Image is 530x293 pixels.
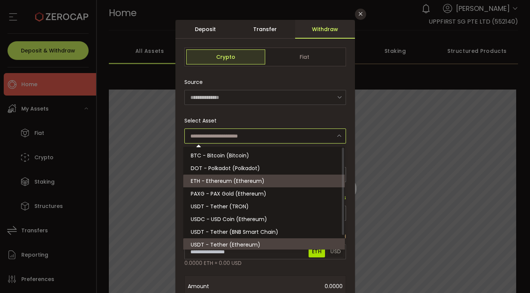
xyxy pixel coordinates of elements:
span: Fiat [265,49,344,64]
iframe: Chat Widget [493,257,530,293]
span: USD [327,245,344,257]
span: BTC - Bitcoin (Bitcoin) [191,152,249,159]
span: USDT - Tether (TRON) [191,203,249,210]
span: PAXG - PAX Gold (Ethereum) [191,190,266,197]
label: Select Asset [184,117,221,124]
span: USDT - Tether (Ethereum) [191,241,260,248]
span: DOT - Polkadot (Polkadot) [191,164,260,172]
span: 0.0000 ETH ≈ 0.00 USD [184,259,242,267]
button: Close [355,9,366,20]
span: USDT - Tether (BNB Smart Chain) [191,228,278,236]
span: ETH [309,245,325,257]
div: Withdraw [295,20,355,39]
span: Source [184,75,203,90]
div: Deposit [175,20,235,39]
div: Transfer [235,20,295,39]
span: ETH - Ethereum (Ethereum) [191,177,264,185]
span: Crypto [186,49,265,64]
span: USDC - USD Coin (Ethereum) [191,215,267,223]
